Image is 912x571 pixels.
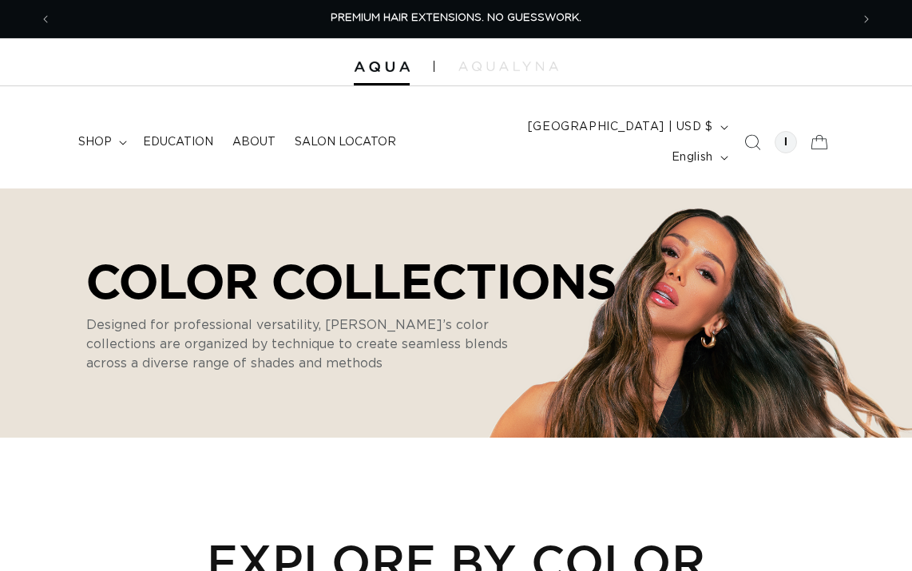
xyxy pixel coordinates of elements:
img: aqualyna.com [458,61,558,71]
p: Designed for professional versatility, [PERSON_NAME]’s color collections are organized by techniq... [86,315,549,373]
summary: shop [69,125,133,159]
span: [GEOGRAPHIC_DATA] | USD $ [528,119,713,136]
a: Salon Locator [285,125,406,159]
span: English [672,149,713,166]
button: Next announcement [849,4,884,34]
a: Education [133,125,223,159]
span: PREMIUM HAIR EXTENSIONS. NO GUESSWORK. [331,13,581,23]
span: Education [143,135,213,149]
p: COLOR COLLECTIONS [86,253,617,307]
button: English [662,142,735,172]
span: shop [78,135,112,149]
button: Previous announcement [28,4,63,34]
span: Salon Locator [295,135,396,149]
a: About [223,125,285,159]
img: Aqua Hair Extensions [354,61,410,73]
summary: Search [735,125,770,160]
span: About [232,135,276,149]
button: [GEOGRAPHIC_DATA] | USD $ [518,112,735,142]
